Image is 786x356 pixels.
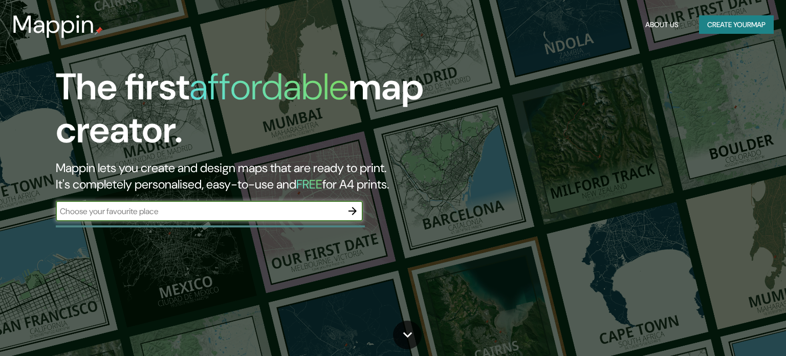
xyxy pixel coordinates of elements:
h5: FREE [296,176,322,192]
h1: The first map creator. [56,66,449,160]
input: Choose your favourite place [56,205,342,217]
button: Create yourmap [699,15,774,34]
img: mappin-pin [95,27,103,35]
h1: affordable [189,63,348,111]
h3: Mappin [12,10,95,39]
button: About Us [641,15,683,34]
h2: Mappin lets you create and design maps that are ready to print. It's completely personalised, eas... [56,160,449,193]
